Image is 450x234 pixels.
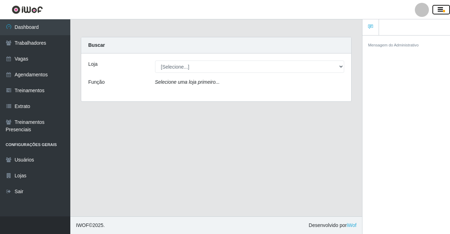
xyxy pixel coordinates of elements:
label: Loja [88,61,97,68]
strong: Buscar [88,42,105,48]
span: IWOF [76,222,89,228]
span: Desenvolvido por [309,222,356,229]
small: Mensagem do Administrativo [368,43,419,47]
span: © 2025 . [76,222,105,229]
img: CoreUI Logo [12,5,43,14]
i: Selecione uma loja primeiro... [155,79,220,85]
a: iWof [347,222,356,228]
label: Função [88,78,105,86]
